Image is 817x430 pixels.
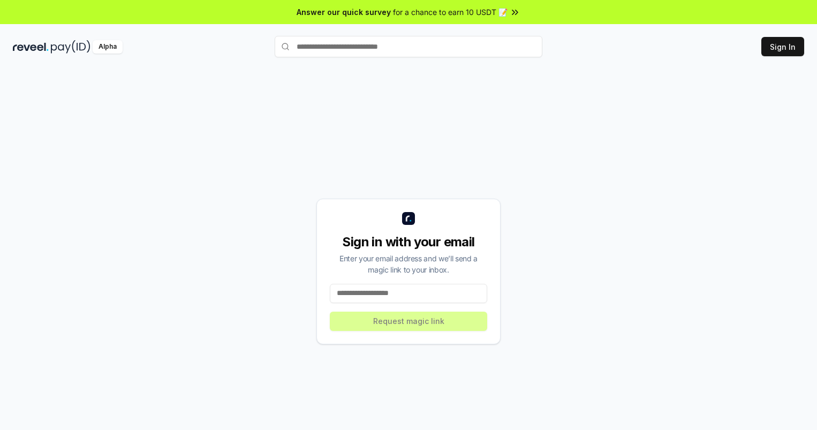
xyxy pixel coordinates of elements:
div: Sign in with your email [330,233,487,251]
div: Enter your email address and we’ll send a magic link to your inbox. [330,253,487,275]
span: Answer our quick survey [297,6,391,18]
div: Alpha [93,40,123,54]
img: logo_small [402,212,415,225]
span: for a chance to earn 10 USDT 📝 [393,6,508,18]
button: Sign In [761,37,804,56]
img: pay_id [51,40,90,54]
img: reveel_dark [13,40,49,54]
